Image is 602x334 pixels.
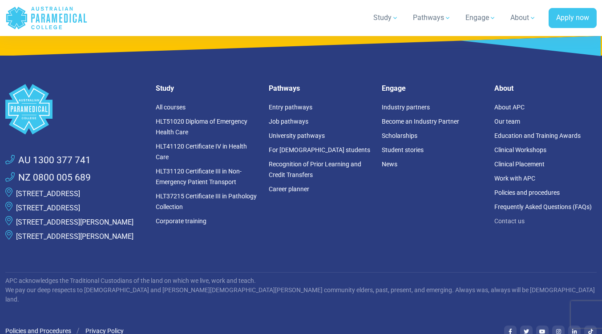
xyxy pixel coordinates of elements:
[494,217,525,225] a: Contact us
[5,84,145,134] a: Space
[156,118,247,136] a: HLT51020 Diploma of Emergency Health Care
[156,143,247,161] a: HLT41120 Certificate IV in Health Care
[156,217,206,225] a: Corporate training
[156,193,257,210] a: HLT37215 Certificate III in Pathology Collection
[269,132,325,139] a: University pathways
[494,84,597,93] h5: About
[16,218,133,226] a: [STREET_ADDRESS][PERSON_NAME]
[156,84,258,93] h5: Study
[269,185,309,193] a: Career planner
[494,175,535,182] a: Work with APC
[382,132,417,139] a: Scholarships
[494,132,581,139] a: Education and Training Awards
[494,161,545,168] a: Clinical Placement
[382,104,430,111] a: Industry partners
[156,104,186,111] a: All courses
[494,189,560,196] a: Policies and procedures
[382,161,397,168] a: News
[269,84,371,93] h5: Pathways
[494,146,546,153] a: Clinical Workshops
[269,161,361,178] a: Recognition of Prior Learning and Credit Transfers
[269,146,370,153] a: For [DEMOGRAPHIC_DATA] students
[494,203,592,210] a: Frequently Asked Questions (FAQs)
[494,104,525,111] a: About APC
[5,276,597,304] p: APC acknowledges the Traditional Custodians of the land on which we live, work and teach. We pay ...
[269,104,312,111] a: Entry pathways
[16,204,80,212] a: [STREET_ADDRESS]
[382,146,424,153] a: Student stories
[16,232,133,241] a: [STREET_ADDRESS][PERSON_NAME]
[5,171,91,185] a: NZ 0800 005 689
[269,118,308,125] a: Job pathways
[16,189,80,198] a: [STREET_ADDRESS]
[494,118,520,125] a: Our team
[156,168,242,185] a: HLT31120 Certificate III in Non-Emergency Patient Transport
[382,84,484,93] h5: Engage
[382,118,459,125] a: Become an Industry Partner
[5,153,91,168] a: AU 1300 377 741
